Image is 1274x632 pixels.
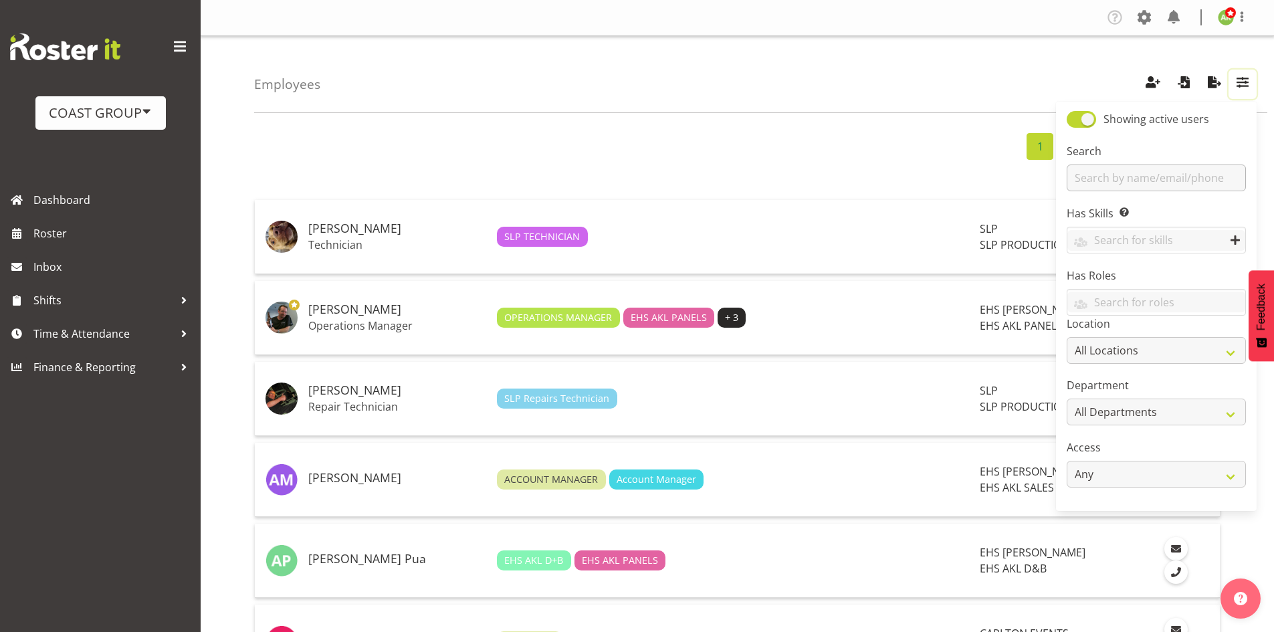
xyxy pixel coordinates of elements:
img: alan-burrowsbb943395863b3ae7062c263e1c991831.png [266,383,298,415]
span: EHS [PERSON_NAME] [980,545,1085,560]
label: Has Skills [1067,205,1246,221]
span: ACCOUNT MANAGER [504,472,598,487]
span: EHS AKL PANEL [980,318,1057,333]
span: Inbox [33,257,194,277]
span: EHS AKL PANELS [631,310,707,325]
span: Time & Attendance [33,324,174,344]
span: EHS AKL D&B [980,561,1047,576]
span: SLP PRODUCTION [980,399,1069,414]
h5: [PERSON_NAME] Pua [308,552,486,566]
span: Feedback [1255,284,1267,330]
span: SLP [980,383,998,398]
label: Access [1067,439,1246,455]
span: Account Manager [617,472,696,487]
input: Search for skills [1067,230,1245,251]
span: OPERATIONS MANAGER [504,310,612,325]
img: abe-denton65321ee68e143815db86bfb5b039cb77.png [266,302,298,334]
img: aleisha-midgley1124.jpg [266,463,298,496]
span: EHS AKL PANELS [582,553,658,568]
span: Shifts [33,290,174,310]
h4: Employees [254,77,320,92]
button: Import Employees [1170,70,1198,99]
span: Roster [33,223,194,243]
label: Search [1067,143,1246,159]
span: Finance & Reporting [33,357,174,377]
span: SLP TECHNICIAN [504,229,580,244]
div: COAST GROUP [49,103,152,123]
input: Search for roles [1067,292,1245,312]
a: Email Employee [1164,537,1188,560]
span: EHS AKL SALES [980,480,1054,495]
input: Search by name/email/phone [1067,165,1246,191]
span: Dashboard [33,190,194,210]
p: Operations Manager [308,319,486,332]
h5: [PERSON_NAME] [308,222,486,235]
h5: [PERSON_NAME] [308,303,486,316]
button: Create Employees [1139,70,1167,99]
button: Feedback - Show survey [1249,270,1274,361]
span: EHS [PERSON_NAME] [980,302,1085,317]
span: SLP [980,221,998,236]
span: EHS [PERSON_NAME] [980,464,1085,479]
img: Rosterit website logo [10,33,120,60]
label: Department [1067,377,1246,393]
h5: [PERSON_NAME] [308,471,486,485]
button: Filter Employees [1229,70,1257,99]
button: Export Employees [1200,70,1229,99]
span: SLP Repairs Technician [504,391,609,406]
span: EHS AKL D+B [504,553,563,568]
span: SLP PRODUCTION [980,237,1069,252]
label: Has Roles [1067,268,1246,284]
img: help-xxl-2.png [1234,592,1247,605]
a: Call Employee [1164,560,1188,584]
h5: [PERSON_NAME] [308,384,486,397]
img: angela-kerrigan9606.jpg [1218,9,1234,25]
p: Repair Technician [308,400,486,413]
p: Technician [308,238,486,251]
img: aleki-palu-pua3116.jpg [266,544,298,576]
img: aaron-grant454b22c01f25b3c339245abd24dca433.png [266,221,298,253]
span: Showing active users [1103,112,1209,126]
label: Location [1067,316,1246,332]
span: + 3 [725,310,738,325]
